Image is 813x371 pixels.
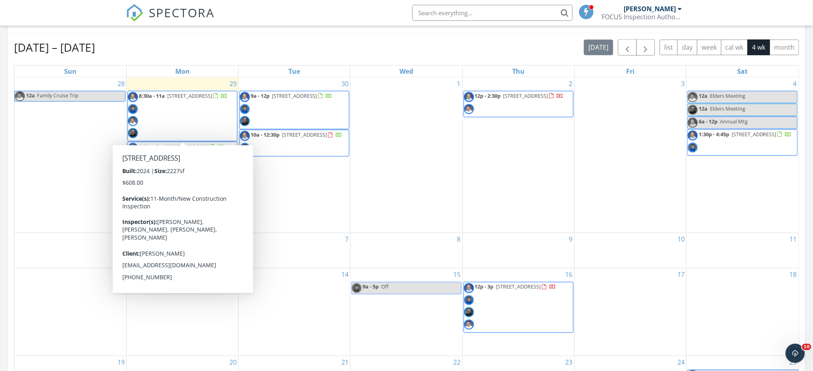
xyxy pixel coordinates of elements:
[239,91,349,130] a: 9a - 12p [STREET_ADDRESS]
[475,92,501,99] span: 12p - 2:30p
[624,5,676,13] div: [PERSON_NAME]
[231,233,238,246] a: Go to October 6, 2025
[351,77,462,233] td: Go to October 1, 2025
[128,155,138,165] img: 20240801bniheadshots0030retouched.jpeg
[167,92,212,99] span: [STREET_ADDRESS]
[687,268,799,356] td: Go to October 18, 2025
[618,39,637,56] button: Previous
[574,77,686,233] td: Go to October 3, 2025
[802,344,811,350] span: 10
[568,77,574,90] a: Go to October 2, 2025
[14,233,126,268] td: Go to October 5, 2025
[732,131,777,138] span: [STREET_ADDRESS]
[126,268,238,356] td: Go to October 13, 2025
[343,233,350,246] a: Go to October 7, 2025
[128,92,138,102] img: 20240801bniheadshots0027retouched.jpeg
[340,356,350,369] a: Go to October 21, 2025
[15,91,25,101] img: 20240801bniheadshots0030retouched.jpeg
[564,356,574,369] a: Go to October 23, 2025
[464,307,474,317] img: 20240801bniheadshots0036retouched.jpeg
[251,131,280,138] span: 10a - 12:30p
[464,104,474,114] img: 20240801bniheadshots0030retouched.jpeg
[475,283,556,290] a: 12p - 3p [STREET_ADDRESS]
[699,92,708,99] span: 12a
[699,105,708,112] span: 12a
[251,92,270,99] span: 9a - 12p
[282,131,327,138] span: [STREET_ADDRESS]
[126,4,144,22] img: The Best Home Inspection Software - Spectora
[660,40,678,55] button: list
[128,104,138,114] img: anthony_perez_photo_2.jpg
[464,282,574,333] a: 12p - 3p [STREET_ADDRESS]
[462,77,574,233] td: Go to October 2, 2025
[126,77,238,233] td: Go to September 29, 2025
[748,40,770,55] button: 4 wk
[721,40,748,55] button: cal wk
[688,92,698,102] img: 20240801bniheadshots0030retouched.jpeg
[120,233,126,246] a: Go to October 5, 2025
[475,92,564,99] a: 12p - 2:30p [STREET_ADDRESS]
[287,66,302,77] a: Tuesday
[464,91,574,117] a: 12p - 2:30p [STREET_ADDRESS]
[228,268,238,281] a: Go to October 13, 2025
[687,129,798,156] a: 1:30p - 4:45p [STREET_ADDRESS]
[602,13,682,21] div: FOCUS Inspection Authority
[116,356,126,369] a: Go to October 19, 2025
[14,77,126,233] td: Go to September 28, 2025
[116,77,126,90] a: Go to September 28, 2025
[584,40,613,55] button: [DATE]
[710,105,745,112] span: Elders Meeting
[128,167,138,177] img: anthony_perez_photo_2.jpg
[564,268,574,281] a: Go to October 16, 2025
[228,77,238,90] a: Go to September 29, 2025
[464,92,474,102] img: 20240801bniheadshots0027retouched.jpeg
[126,11,215,28] a: SPECTORA
[240,104,250,114] img: anthony_perez_photo_2.jpg
[462,233,574,268] td: Go to October 9, 2025
[676,233,686,246] a: Go to October 10, 2025
[139,143,162,150] span: 1:30p - 5p
[770,40,799,55] button: month
[676,268,686,281] a: Go to October 17, 2025
[464,295,474,305] img: anthony_perez_photo_2.jpg
[240,131,250,141] img: 20240801bniheadshots0027retouched.jpeg
[240,116,250,126] img: 20240801bniheadshots0036retouched.jpeg
[239,268,351,356] td: Go to October 14, 2025
[574,268,686,356] td: Go to October 17, 2025
[699,131,729,138] span: 1:30p - 4:45p
[251,92,332,99] a: 9a - 12p [STREET_ADDRESS]
[340,77,350,90] a: Go to September 30, 2025
[37,92,79,99] span: Family Cruise Trip
[688,131,698,141] img: 20240801bniheadshots0027retouched.jpeg
[139,92,165,99] span: 8:30a - 11a
[340,268,350,281] a: Go to October 14, 2025
[736,66,750,77] a: Saturday
[464,320,474,330] img: 20240801bniheadshots0030retouched.jpeg
[496,283,541,290] span: [STREET_ADDRESS]
[637,39,655,56] button: Next
[139,92,227,99] a: 8:30a - 11a [STREET_ADDRESS]
[128,143,138,153] img: 20240801bniheadshots0027retouched.jpeg
[688,118,698,128] img: 20240801bniheadshots0027retouched.jpeg
[272,92,317,99] span: [STREET_ADDRESS]
[139,143,225,150] a: 1:30p - 5p [STREET_ADDRESS]
[251,131,342,138] a: 10a - 12:30p [STREET_ADDRESS]
[351,233,462,268] td: Go to October 8, 2025
[788,268,799,281] a: Go to October 18, 2025
[128,179,138,190] img: 20240801bniheadshots0036retouched.jpeg
[462,268,574,356] td: Go to October 16, 2025
[699,118,718,125] span: 6a - 12p
[228,356,238,369] a: Go to October 20, 2025
[679,77,686,90] a: Go to October 3, 2025
[164,143,209,150] span: [STREET_ADDRESS]
[239,77,351,233] td: Go to September 30, 2025
[63,66,78,77] a: Sunday
[699,131,792,138] a: 1:30p - 4:45p [STREET_ADDRESS]
[456,77,462,90] a: Go to October 1, 2025
[688,105,698,115] img: 20240801bniheadshots0036retouched.jpeg
[126,233,238,268] td: Go to October 6, 2025
[574,233,686,268] td: Go to October 10, 2025
[352,283,362,293] img: anthony_perez_photo_2.jpg
[710,92,745,99] span: Elders Meeting
[381,283,389,290] span: Off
